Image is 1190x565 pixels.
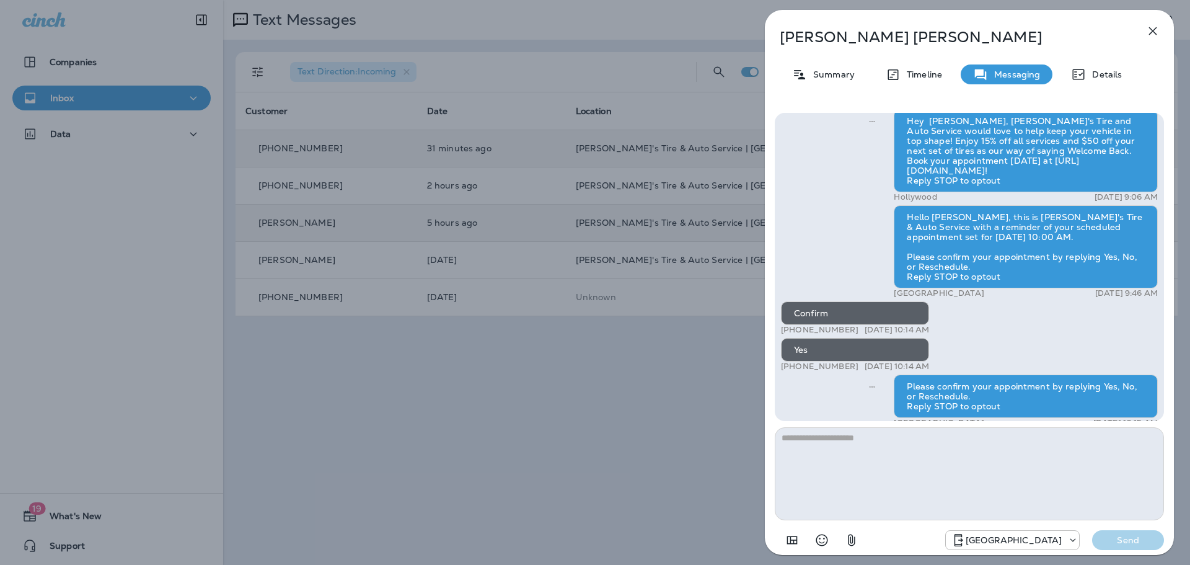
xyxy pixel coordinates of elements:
[946,533,1079,548] div: +1 (225) 673-9000
[894,192,937,202] p: Hollywood
[809,528,834,553] button: Select an emoji
[1093,418,1158,428] p: [DATE] 10:15 AM
[780,528,804,553] button: Add in a premade template
[807,69,855,79] p: Summary
[781,301,929,325] div: Confirm
[781,325,858,335] p: [PHONE_NUMBER]
[780,29,1118,46] p: [PERSON_NAME] [PERSON_NAME]
[865,362,929,371] p: [DATE] 10:14 AM
[1095,192,1158,202] p: [DATE] 9:06 AM
[966,535,1062,545] p: [GEOGRAPHIC_DATA]
[781,338,929,362] div: Yes
[869,380,875,391] span: Sent
[894,109,1158,192] div: Hey [PERSON_NAME], [PERSON_NAME]'s Tire and Auto Service would love to help keep your vehicle in ...
[988,69,1040,79] p: Messaging
[1086,69,1122,79] p: Details
[894,205,1158,288] div: Hello [PERSON_NAME], this is [PERSON_NAME]'s Tire & Auto Service with a reminder of your schedule...
[865,325,929,335] p: [DATE] 10:14 AM
[1095,288,1158,298] p: [DATE] 9:46 AM
[894,375,1158,418] div: Please confirm your appointment by replying Yes, No, or Reschedule. Reply STOP to optout
[894,418,984,428] p: [GEOGRAPHIC_DATA]
[869,115,875,126] span: Sent
[781,362,858,371] p: [PHONE_NUMBER]
[894,288,984,298] p: [GEOGRAPHIC_DATA]
[901,69,942,79] p: Timeline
